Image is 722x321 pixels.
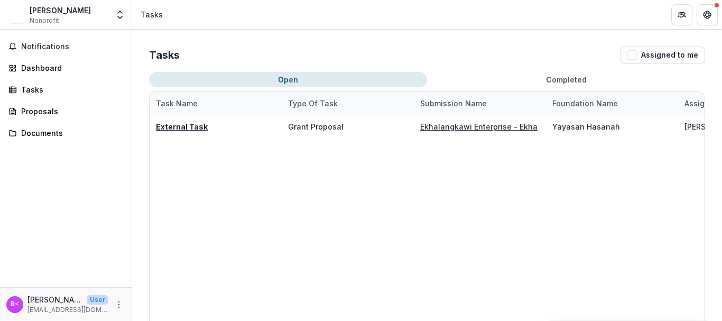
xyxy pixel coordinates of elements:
[4,59,127,77] a: Dashboard
[150,92,282,115] div: Task Name
[21,84,119,95] div: Tasks
[621,47,705,63] button: Assigned to me
[427,72,705,87] button: Completed
[282,92,414,115] div: Type of Task
[546,98,624,109] div: Foundation Name
[11,301,19,308] div: Benjamin Ang <ekhalangkawi@gmail.com> <ekhalangkawi@gmail.com>
[149,49,180,61] h2: Tasks
[141,9,163,20] div: Tasks
[4,103,127,120] a: Proposals
[4,81,127,98] a: Tasks
[414,92,546,115] div: Submission Name
[21,42,123,51] span: Notifications
[113,298,125,311] button: More
[21,106,119,117] div: Proposals
[420,122,538,131] a: Ekhalangkawi Enterprise - Ekha
[546,92,678,115] div: Foundation Name
[21,127,119,139] div: Documents
[30,16,59,25] span: Nonprofit
[27,305,108,315] p: [EMAIL_ADDRESS][DOMAIN_NAME]
[8,6,25,23] img: Benjamin Ang Kah Wah
[671,4,692,25] button: Partners
[87,295,108,305] p: User
[27,294,82,305] p: [PERSON_NAME] <[EMAIL_ADDRESS][DOMAIN_NAME]> <[EMAIL_ADDRESS][DOMAIN_NAME]>
[4,124,127,142] a: Documents
[136,7,167,22] nav: breadcrumb
[30,5,91,16] div: [PERSON_NAME]
[113,4,127,25] button: Open entity switcher
[156,122,208,131] a: External Task
[149,72,427,87] button: Open
[21,62,119,74] div: Dashboard
[4,38,127,55] button: Notifications
[414,98,493,109] div: Submission Name
[552,121,620,132] div: Yayasan Hasanah
[697,4,718,25] button: Get Help
[150,98,204,109] div: Task Name
[282,98,344,109] div: Type of Task
[288,121,344,132] div: Grant Proposal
